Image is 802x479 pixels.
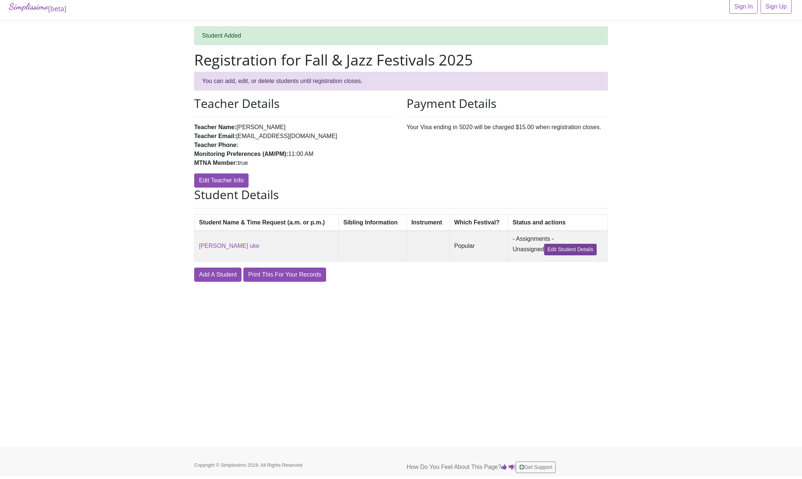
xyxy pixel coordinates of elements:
[544,244,597,255] a: Edit Student Details
[194,173,249,188] a: Edit Teacher Info
[194,124,237,130] strong: Teacher Name:
[407,214,449,231] th: Instrument
[194,159,395,167] li: true
[516,462,556,473] button: Get Support
[194,72,608,90] div: You can add, edit, or delete students until registration closes.
[195,214,339,231] th: Student Name & Time Request (a.m. or p.m.)
[449,214,508,231] th: Which Festival?
[508,231,608,262] td: - Assignments - Unassigned
[407,462,608,473] p: How Do You Feel About This Page? |
[194,133,236,139] strong: Teacher Email:
[194,123,395,132] li: [PERSON_NAME]
[194,462,325,469] p: Copyright © Simplissimo 2019. All Rights Reserved
[194,51,608,69] h1: Registration for Fall & Jazz Festivals 2025
[449,231,508,262] td: Popular
[339,214,407,231] th: Sibling Information
[194,150,395,159] li: 11:00 AM
[48,4,66,13] sub: [beta]
[407,96,608,111] h2: Payment Details
[199,243,259,249] a: [PERSON_NAME] uke
[194,132,395,141] li: [EMAIL_ADDRESS][DOMAIN_NAME]
[243,268,326,282] a: Print This For Your Records
[508,214,608,231] th: Status and actions
[194,151,288,157] strong: Monitoring Preferences (AM/PM):
[194,142,239,148] strong: Teacher Phone:
[401,96,613,188] div: Your Visa ending in 5020 will be charged $15.00 when registration closes.
[194,188,608,202] h2: Student Details
[194,26,608,45] div: Student Added
[194,268,241,282] a: Add A Student
[194,160,238,166] strong: MTNA Member:
[194,96,395,111] h2: Teacher Details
